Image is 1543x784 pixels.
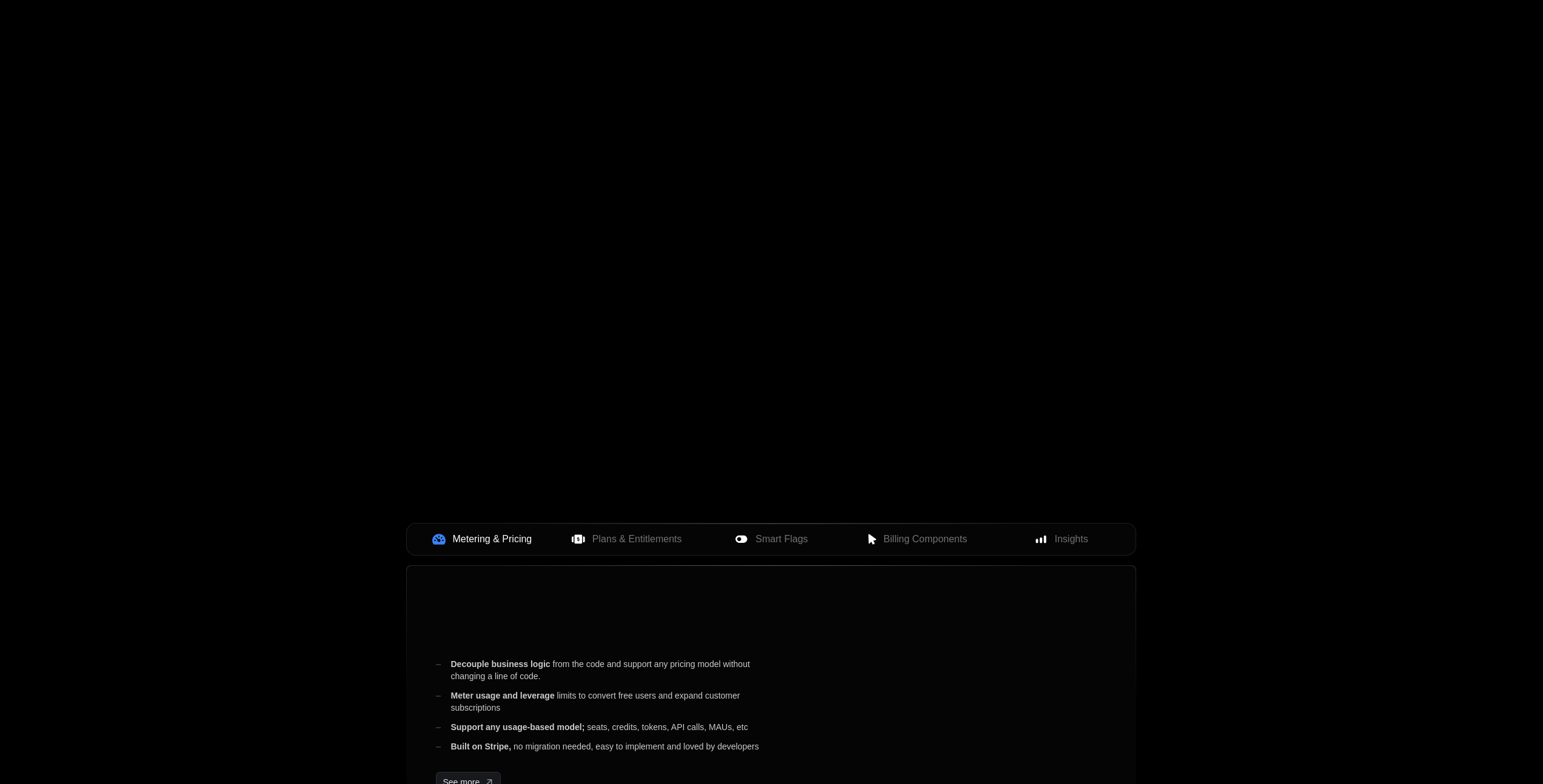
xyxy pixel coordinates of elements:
[699,526,844,553] button: Smart Flags
[436,721,780,733] div: seats, credits, tokens, API calls, MAUs, etc
[1055,532,1088,546] span: Insights
[450,659,550,669] span: Decouple business logic
[450,722,584,732] span: Support any usage-based model;
[592,532,682,546] span: Plans & Entitlements
[450,742,511,751] span: Built on Stripe,
[450,691,554,700] span: Meter usage and leverage
[436,689,780,714] div: limits to convert free users and expand customer subscriptions
[883,532,967,546] span: Billing Components
[755,532,808,546] span: Smart Flags
[436,740,780,752] div: no migration needed, easy to implement and loved by developers
[453,532,532,546] span: Metering & Pricing
[554,526,699,553] button: Plans & Entitlements
[989,526,1134,553] button: Insights
[844,526,989,553] button: Billing Components
[436,658,780,682] div: from the code and support any pricing model without changing a line of code.
[409,526,554,553] button: Metering & Pricing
